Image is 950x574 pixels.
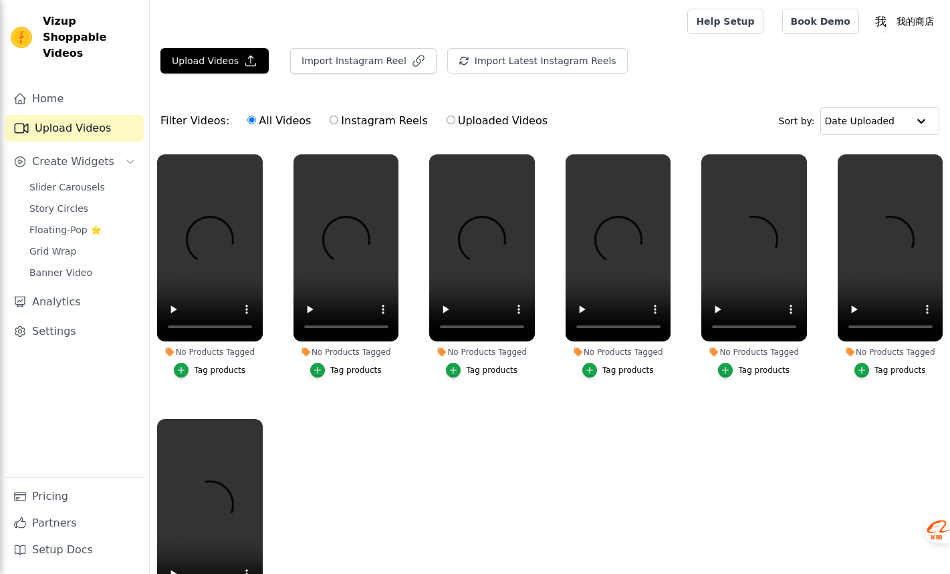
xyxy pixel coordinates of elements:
a: Upload Videos [5,115,144,142]
a: Analytics [5,289,144,315]
button: Tag products [310,363,382,378]
a: Setup Docs [5,537,144,563]
button: Create Widgets [5,148,144,175]
div: No Products Tagged [157,347,263,357]
a: Pricing [5,483,144,510]
img: Vizup [11,27,32,48]
div: Tag products [602,365,654,376]
a: Grid Wrap [21,242,144,261]
span: Story Circles [29,202,88,215]
label: Instagram Reels [329,112,428,130]
button: Tag products [582,363,654,378]
a: Partners [5,510,144,537]
span: Slider Carousels [29,180,105,194]
span: Create Widgets [32,154,114,170]
a: Story Circles [21,199,144,218]
a: Help Setup [687,9,763,34]
a: Book Demo [782,9,859,34]
div: No Products Tagged [701,347,807,357]
div: Tag products [738,365,790,376]
span: Banner Video [29,266,92,279]
div: Tag products [330,365,382,376]
button: Tag products [854,363,926,378]
input: Uploaded Videos [447,116,455,124]
span: Vizup Shoppable Videos [43,13,138,61]
span: Floating-Pop ⭐ [29,223,102,237]
button: Tag products [446,363,517,378]
button: Import Instagram Reel [290,48,437,74]
label: All Videos [247,112,312,130]
input: Instagram Reels [330,116,338,124]
div: Tag products [466,365,517,376]
a: Slider Carousels [21,178,144,196]
button: 我 我的商店 [870,9,939,33]
button: Tag products [718,363,790,378]
div: No Products Tagged [566,347,671,357]
div: Filter Videos: [160,106,555,136]
div: No Products Tagged [429,347,535,357]
a: Home [5,86,144,112]
input: All Videos [247,116,256,124]
p: 我的商店 [891,9,939,33]
a: Floating-Pop ⭐ [21,221,144,239]
button: Tag products [174,363,245,378]
div: No Products Tagged [293,347,399,357]
a: Banner Video [21,263,144,282]
div: Sort by: [779,107,940,135]
div: No Products Tagged [838,347,943,357]
label: Uploaded Videos [446,112,548,130]
div: Tag products [874,365,926,376]
a: Settings [5,318,144,345]
span: Grid Wrap [29,245,76,258]
button: Import Latest Instagram Reels [447,48,628,74]
text: 我 [875,15,886,28]
div: Tag products [194,365,245,376]
button: Upload Videos [160,48,269,74]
